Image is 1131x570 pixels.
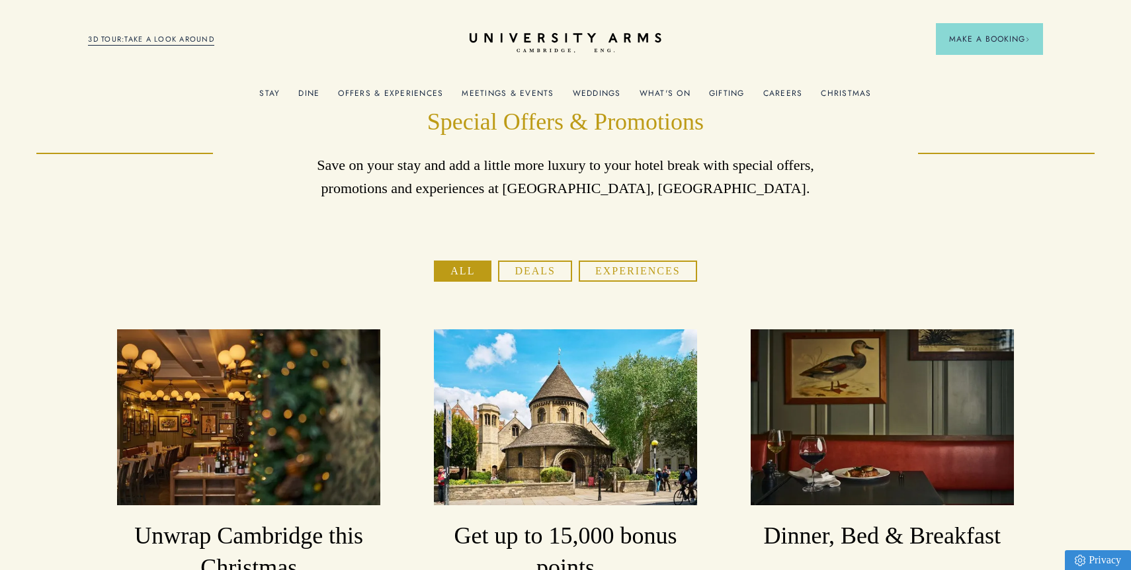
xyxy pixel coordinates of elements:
[1025,37,1030,42] img: Arrow icon
[470,33,661,54] a: Home
[498,261,572,282] button: Deals
[751,520,1014,552] h3: Dinner, Bed & Breakfast
[301,153,830,200] p: Save on your stay and add a little more luxury to your hotel break with special offers, promotion...
[462,89,554,106] a: Meetings & Events
[338,89,443,106] a: Offers & Experiences
[117,329,380,505] img: image-8c003cf989d0ef1515925c9ae6c58a0350393050-2500x1667-jpg
[88,34,214,46] a: 3D TOUR:TAKE A LOOK AROUND
[301,106,830,138] h1: Special Offers & Promotions
[434,261,491,282] button: All
[579,261,697,282] button: Experiences
[259,89,280,106] a: Stay
[434,329,697,505] img: image-a169143ac3192f8fe22129d7686b8569f7c1e8bc-2500x1667-jpg
[1065,550,1131,570] a: Privacy
[573,89,621,106] a: Weddings
[298,89,319,106] a: Dine
[751,329,1014,505] img: image-a84cd6be42fa7fc105742933f10646be5f14c709-3000x2000-jpg
[763,89,803,106] a: Careers
[821,89,871,106] a: Christmas
[949,33,1030,45] span: Make a Booking
[709,89,745,106] a: Gifting
[1075,555,1085,566] img: Privacy
[936,23,1043,55] button: Make a BookingArrow icon
[640,89,691,106] a: What's On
